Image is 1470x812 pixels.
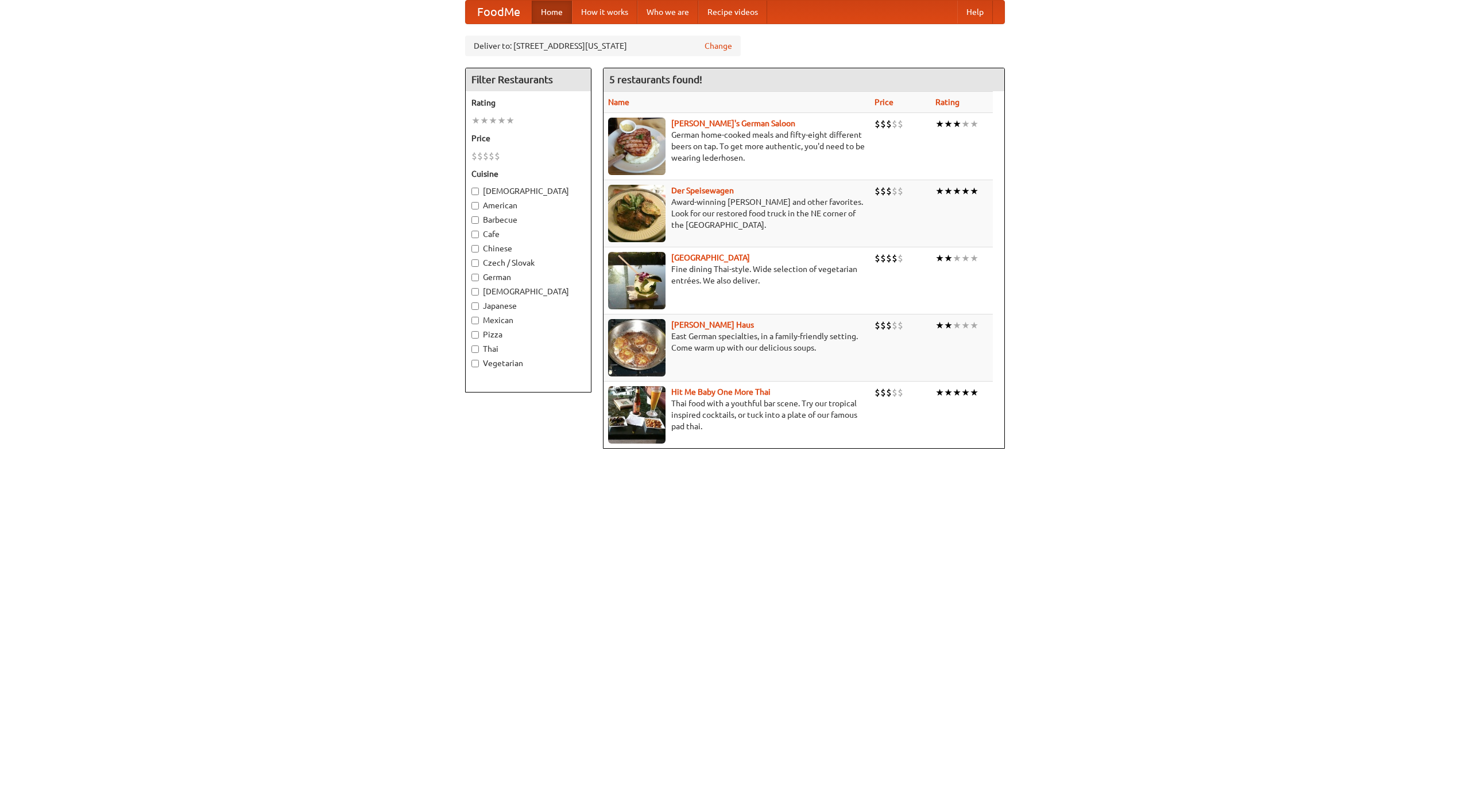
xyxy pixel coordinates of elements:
input: Thai [471,345,479,353]
li: ★ [961,118,970,130]
ng-pluralize: 5 restaurants found! [609,74,702,85]
a: [PERSON_NAME]'s German Saloon [671,119,795,128]
a: Rating [935,98,960,107]
li: $ [489,150,494,162]
li: $ [898,185,903,197]
li: ★ [953,118,961,130]
input: Pizza [471,331,479,339]
li: ★ [953,185,961,197]
label: Thai [471,343,585,355]
li: ★ [944,386,953,399]
input: Czech / Slovak [471,259,479,267]
li: ★ [944,319,953,332]
li: ★ [970,185,978,197]
label: Cafe [471,228,585,240]
li: $ [880,319,886,332]
label: Czech / Slovak [471,257,585,269]
input: Mexican [471,317,479,324]
li: ★ [970,319,978,332]
li: $ [880,252,886,265]
li: $ [886,185,892,197]
li: $ [483,150,489,162]
li: $ [886,252,892,265]
p: Thai food with a youthful bar scene. Try our tropical inspired cocktails, or tuck into a plate of... [608,398,865,432]
label: German [471,271,585,283]
input: [DEMOGRAPHIC_DATA] [471,188,479,195]
label: Pizza [471,329,585,340]
li: $ [886,118,892,130]
a: Who we are [637,1,698,24]
b: [GEOGRAPHIC_DATA] [671,253,750,262]
a: How it works [572,1,637,24]
a: Der Speisewagen [671,186,734,195]
li: $ [875,185,880,197]
li: ★ [935,319,944,332]
li: ★ [961,252,970,265]
input: Cafe [471,231,479,238]
li: $ [875,386,880,399]
a: FoodMe [466,1,532,24]
input: American [471,202,479,209]
a: Help [957,1,993,24]
li: ★ [944,252,953,265]
img: satay.jpg [608,252,666,309]
li: ★ [961,386,970,399]
li: $ [471,150,477,162]
li: ★ [970,386,978,399]
li: ★ [944,118,953,130]
img: babythai.jpg [608,386,666,444]
li: $ [898,319,903,332]
a: Name [608,98,629,107]
li: $ [875,319,880,332]
li: $ [886,319,892,332]
a: Hit Me Baby One More Thai [671,387,771,397]
li: $ [892,118,898,130]
li: ★ [953,252,961,265]
li: ★ [489,114,497,127]
li: $ [898,252,903,265]
li: $ [880,386,886,399]
li: $ [880,118,886,130]
a: Recipe videos [698,1,767,24]
li: ★ [953,319,961,332]
label: Mexican [471,314,585,326]
img: esthers.jpg [608,118,666,175]
li: $ [875,252,880,265]
li: $ [886,386,892,399]
label: American [471,200,585,211]
li: ★ [935,185,944,197]
h5: Rating [471,97,585,108]
h5: Price [471,133,585,144]
h4: Filter Restaurants [466,68,591,91]
li: ★ [471,114,480,127]
p: German home-cooked meals and fifty-eight different beers on tap. To get more authentic, you'd nee... [608,129,865,164]
li: $ [494,150,500,162]
li: $ [875,118,880,130]
li: $ [880,185,886,197]
li: ★ [480,114,489,127]
input: [DEMOGRAPHIC_DATA] [471,288,479,296]
div: Deliver to: [STREET_ADDRESS][US_STATE] [465,36,741,56]
label: Chinese [471,243,585,254]
label: Japanese [471,300,585,312]
input: German [471,274,479,281]
a: Change [705,40,732,52]
li: $ [892,185,898,197]
li: ★ [961,319,970,332]
li: $ [477,150,483,162]
li: ★ [497,114,506,127]
input: Chinese [471,245,479,252]
li: $ [892,386,898,399]
a: [PERSON_NAME] Haus [671,320,754,329]
input: Barbecue [471,216,479,224]
li: ★ [953,386,961,399]
a: Price [875,98,893,107]
li: ★ [935,118,944,130]
label: Vegetarian [471,358,585,369]
li: $ [898,118,903,130]
p: Fine dining Thai-style. Wide selection of vegetarian entrées. We also deliver. [608,263,865,286]
input: Japanese [471,302,479,310]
